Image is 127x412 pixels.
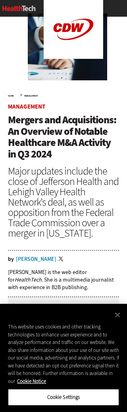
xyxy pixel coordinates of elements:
div: This website uses cookies and other tracking technologies to enhance user experience and to analy... [8,323,119,385]
div: duration [44,302,62,309]
span: by [8,257,14,262]
div: media player [8,297,119,315]
button: Close [109,306,126,324]
button: Cookie Settings [8,389,119,406]
span: Mergers and Acquisitions: An Overview of Notable Healthcare M&A Activity in Q3 2024 [8,113,116,161]
a: [PERSON_NAME] [16,257,56,262]
em: HealthTech [15,276,42,284]
a: Management [8,103,45,111]
a: CDW [44,52,103,61]
a: Management [24,94,38,97]
p: [PERSON_NAME] is the web editor for . She is a multimedia journalist with experience in B2B publi... [8,268,119,291]
a: Log in [107,67,119,73]
button: Listen [13,303,39,309]
div: Major updates include the close of Jefferson Health and Lehigh Valley Health Network’s deal, as w... [8,166,119,238]
img: Home [2,6,36,11]
div: User menu [107,66,119,74]
a: Twitter [58,257,65,263]
div: » [8,91,119,98]
a: Home [8,94,14,97]
a: More information about your privacy [17,378,46,385]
